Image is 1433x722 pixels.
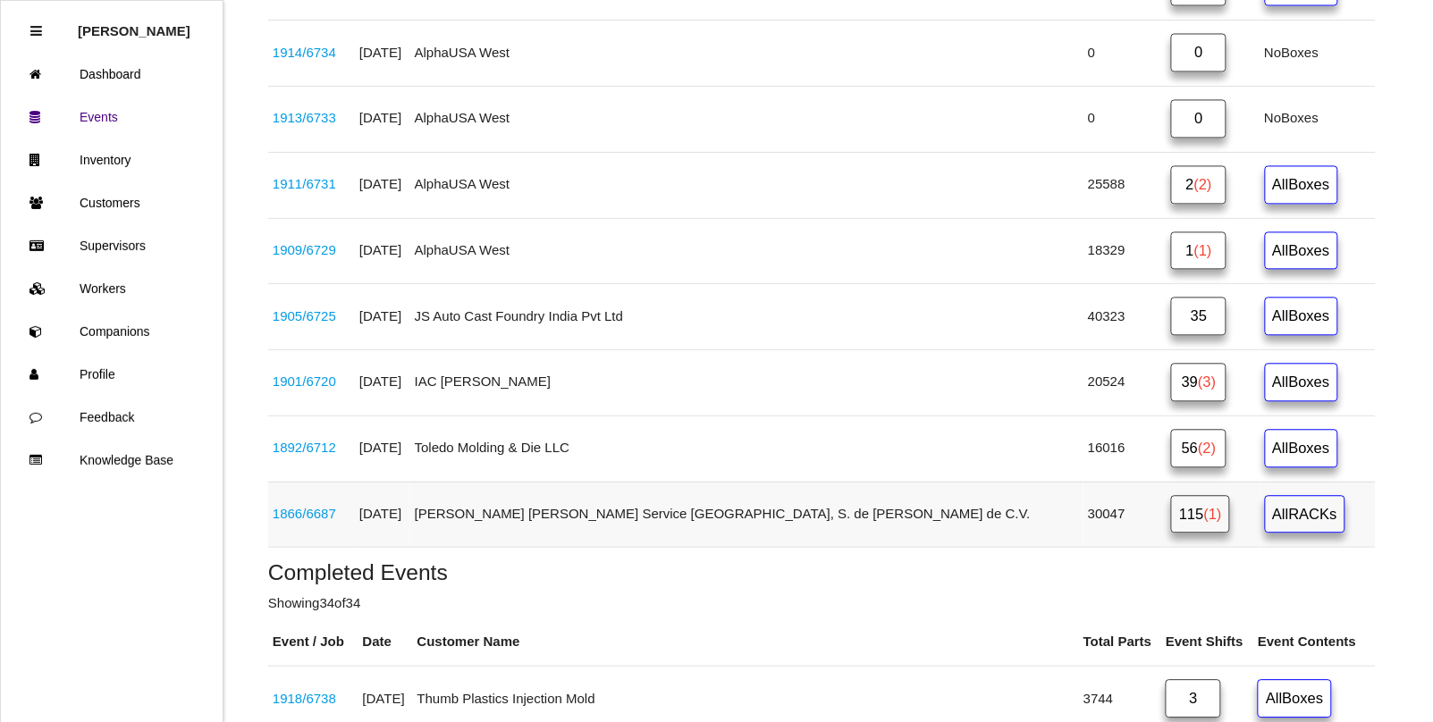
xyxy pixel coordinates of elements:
[410,350,1083,416] td: IAC [PERSON_NAME]
[273,109,350,130] div: S1638
[273,46,336,61] a: 1914/6734
[1083,87,1167,153] td: 0
[1171,298,1226,336] a: 35
[1,224,223,267] a: Supervisors
[1,267,223,310] a: Workers
[1171,430,1226,468] a: 56(2)
[273,177,336,192] a: 1911/6731
[1,310,223,353] a: Companions
[1265,430,1338,468] a: AllBoxes
[413,619,1080,667] th: Customer Name
[1253,619,1376,667] th: Event Contents
[1083,416,1167,482] td: 16016
[273,441,336,456] a: 1892/6712
[273,243,336,258] a: 1909/6729
[1171,232,1226,271] a: 1(1)
[355,152,410,218] td: [DATE]
[1083,21,1167,87] td: 0
[1171,100,1226,139] a: 0
[1161,619,1253,667] th: Event Shifts
[410,218,1083,284] td: AlphaUSA West
[1,439,223,482] a: Knowledge Base
[1265,364,1338,402] a: AllBoxes
[355,482,410,548] td: [DATE]
[273,374,336,390] a: 1901/6720
[410,284,1083,350] td: JS Auto Cast Foundry India Pvt Ltd
[273,307,350,328] div: 10301666
[1194,243,1212,259] span: (1)
[1258,680,1331,718] a: AllBoxes
[1265,166,1338,205] a: AllBoxes
[1079,619,1161,667] th: Total Parts
[30,10,42,53] div: Close
[78,10,190,38] p: Rosie Blandino
[1,396,223,439] a: Feedback
[1171,496,1230,534] a: 115(1)
[355,218,410,284] td: [DATE]
[268,594,1376,615] p: Showing 34 of 34
[268,619,358,667] th: Event / Job
[410,152,1083,218] td: AlphaUSA West
[1,181,223,224] a: Customers
[273,175,350,196] div: F17630B
[1,96,223,139] a: Events
[1171,364,1226,402] a: 39(3)
[273,690,354,710] div: CK41-V101W20
[1260,87,1376,153] td: No Boxes
[273,309,336,324] a: 1905/6725
[1,53,223,96] a: Dashboard
[273,505,350,525] div: 68546289AB (@ Magna AIM)
[1204,507,1222,523] span: (1)
[355,87,410,153] td: [DATE]
[1260,21,1376,87] td: No Boxes
[1083,152,1167,218] td: 25588
[1,353,223,396] a: Profile
[273,373,350,393] div: PJ6B S045A76 AG3JA6
[1265,496,1345,534] a: AllRACKs
[355,416,410,482] td: [DATE]
[410,87,1083,153] td: AlphaUSA West
[1265,298,1338,336] a: AllBoxes
[355,21,410,87] td: [DATE]
[1194,177,1212,193] span: (2)
[355,350,410,416] td: [DATE]
[410,416,1083,482] td: Toledo Molding & Die LLC
[273,692,336,707] a: 1918/6738
[273,241,350,262] div: S2066-00
[1166,680,1221,718] a: 3
[1083,482,1167,548] td: 30047
[273,439,350,459] div: 68427781AA; 68340793AA
[1198,441,1216,457] span: (2)
[1171,34,1226,72] a: 0
[268,561,1376,585] h5: Completed Events
[410,482,1083,548] td: [PERSON_NAME] [PERSON_NAME] Service [GEOGRAPHIC_DATA], S. de [PERSON_NAME] de C.V.
[1171,166,1226,205] a: 2(2)
[1265,232,1338,271] a: AllBoxes
[273,44,350,64] div: S2700-00
[1083,218,1167,284] td: 18329
[273,507,336,522] a: 1866/6687
[410,21,1083,87] td: AlphaUSA West
[273,111,336,126] a: 1913/6733
[1,139,223,181] a: Inventory
[355,284,410,350] td: [DATE]
[358,619,413,667] th: Date
[1198,374,1216,390] span: (3)
[1083,350,1167,416] td: 20524
[1083,284,1167,350] td: 40323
